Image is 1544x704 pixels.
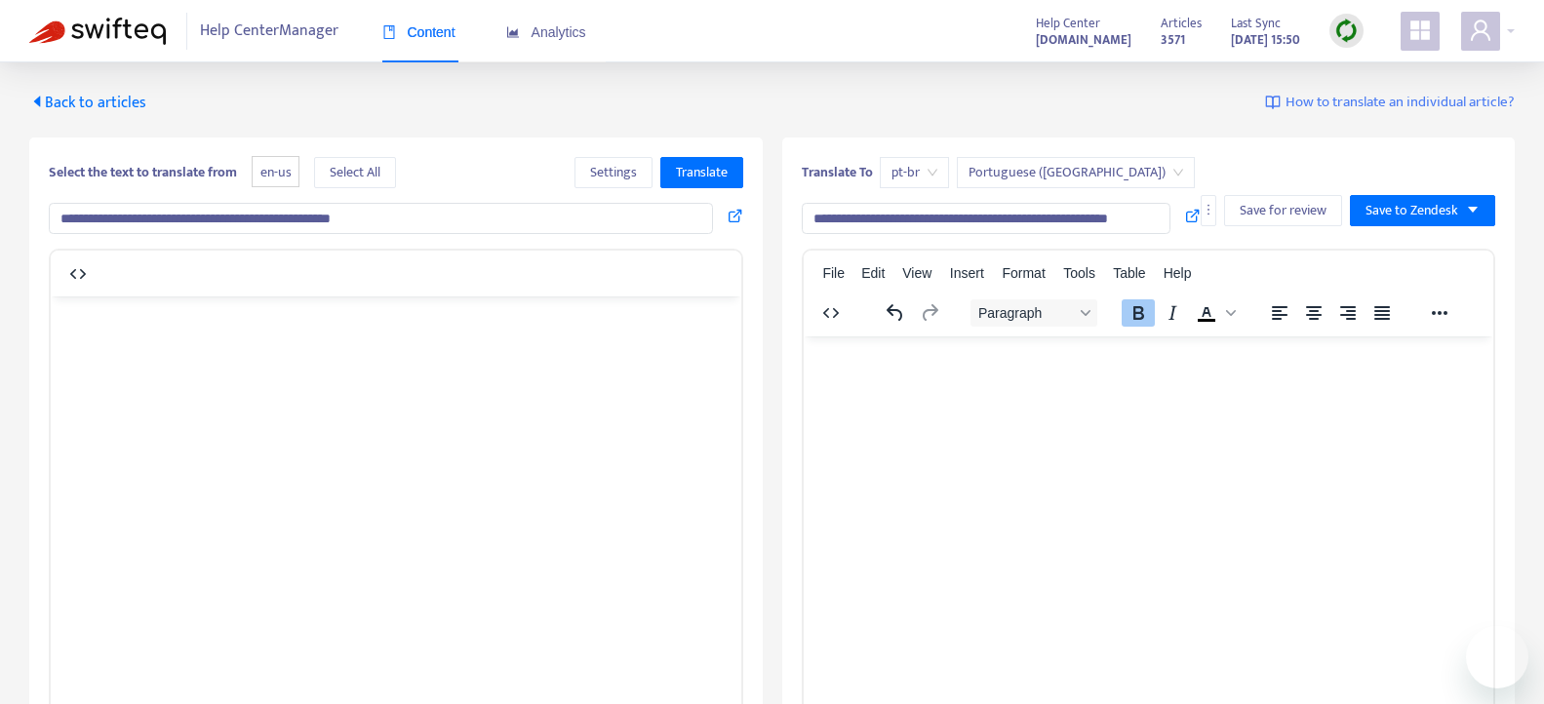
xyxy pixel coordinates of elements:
[1466,626,1528,688] iframe: Button to launch messaging window
[1265,95,1281,110] img: image-link
[1286,92,1515,114] span: How to translate an individual article?
[1202,203,1215,216] span: more
[1265,92,1515,114] a: How to translate an individual article?
[1155,299,1188,327] button: Italic
[506,25,520,39] span: area-chart
[1366,200,1458,221] span: Save to Zendesk
[314,157,396,188] button: Select All
[1408,19,1432,42] span: appstore
[1161,13,1202,34] span: Articles
[902,265,931,281] span: View
[822,265,845,281] span: File
[252,156,299,188] span: en-us
[29,90,146,116] span: Back to articles
[1365,299,1398,327] button: Justify
[891,158,937,187] span: pt-br
[878,299,911,327] button: Undo
[1231,29,1300,51] strong: [DATE] 15:50
[200,13,338,50] span: Help Center Manager
[49,161,237,183] b: Select the text to translate from
[590,162,637,183] span: Settings
[382,25,396,39] span: book
[506,24,586,40] span: Analytics
[1036,28,1131,51] a: [DOMAIN_NAME]
[1189,299,1238,327] div: Text color Black
[574,157,653,188] button: Settings
[1161,29,1185,51] strong: 3571
[1002,265,1045,281] span: Format
[1466,203,1480,216] span: caret-down
[861,265,885,281] span: Edit
[912,299,945,327] button: Redo
[330,162,380,183] span: Select All
[1262,299,1295,327] button: Align left
[1231,13,1281,34] span: Last Sync
[29,94,45,109] span: caret-left
[1422,299,1455,327] button: Reveal or hide additional toolbar items
[676,162,728,183] span: Translate
[1113,265,1145,281] span: Table
[1121,299,1154,327] button: Bold
[1036,13,1100,34] span: Help Center
[660,157,743,188] button: Translate
[802,161,873,183] b: Translate To
[977,305,1073,321] span: Paragraph
[1330,299,1364,327] button: Align right
[1164,265,1192,281] span: Help
[1296,299,1329,327] button: Align center
[1240,200,1326,221] span: Save for review
[969,158,1183,187] span: Portuguese (Brazil)
[1201,195,1216,226] button: more
[1224,195,1342,226] button: Save for review
[1036,29,1131,51] strong: [DOMAIN_NAME]
[950,265,984,281] span: Insert
[1334,19,1359,43] img: sync.dc5367851b00ba804db3.png
[382,24,455,40] span: Content
[29,18,166,45] img: Swifteq
[1469,19,1492,42] span: user
[1350,195,1495,226] button: Save to Zendeskcaret-down
[970,299,1096,327] button: Block Paragraph
[1063,265,1095,281] span: Tools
